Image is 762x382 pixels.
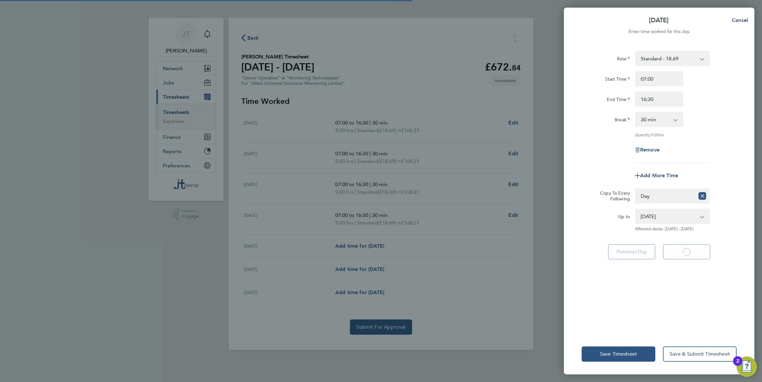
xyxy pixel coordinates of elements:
[635,226,710,231] span: Affected dates: [DATE] - [DATE]
[605,76,630,84] label: Start Time
[737,357,757,377] button: Open Resource Center, 2 new notifications
[595,190,630,202] label: Copy To Every Following
[635,71,683,86] input: E.g. 08:00
[640,172,678,178] span: Add More Time
[651,132,658,137] span: 9.00
[564,28,754,36] div: Enter time worked for this day.
[670,351,730,357] span: Save & Submit Timesheet
[640,147,659,153] span: Remove
[635,132,710,137] div: Quantity: hrs
[635,173,678,178] button: Add More Time
[615,117,630,124] label: Break
[617,56,630,64] label: Rate
[582,346,655,362] button: Save Timesheet
[736,361,739,369] div: 2
[730,17,748,23] span: Cancel
[663,346,737,362] button: Save & Submit Timesheet
[649,16,669,25] p: [DATE]
[635,91,683,107] input: E.g. 18:00
[698,189,706,203] button: Reset selection
[600,351,637,357] span: Save Timesheet
[607,97,630,104] label: End Time
[618,214,630,221] label: Up to
[635,147,659,152] button: Remove
[722,14,754,27] button: Cancel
